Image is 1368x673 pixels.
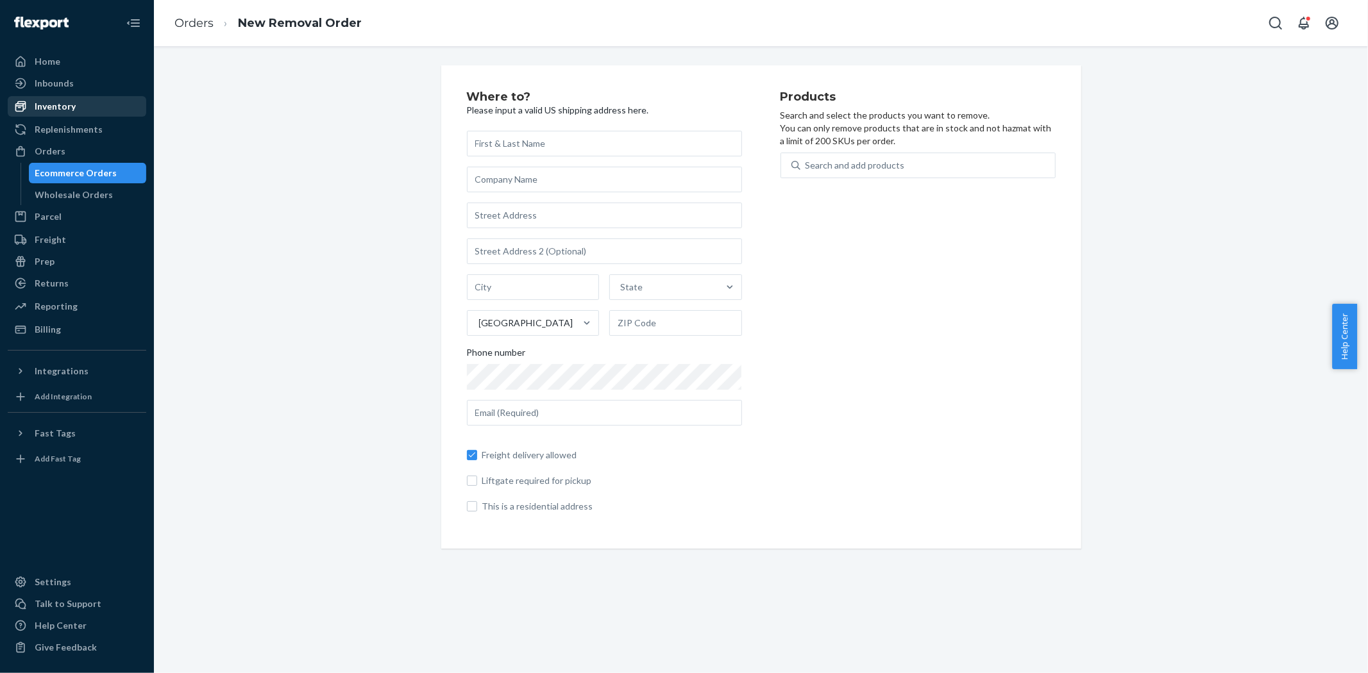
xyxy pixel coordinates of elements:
[35,323,61,336] div: Billing
[482,500,742,513] span: This is a residential address
[35,55,60,68] div: Home
[467,346,526,364] span: Phone number
[8,296,146,317] a: Reporting
[35,188,114,201] div: Wholesale Orders
[35,167,117,179] div: Ecommerce Orders
[35,210,62,223] div: Parcel
[482,474,742,487] span: Liftgate required for pickup
[35,300,78,313] div: Reporting
[8,386,146,407] a: Add Integration
[8,251,146,272] a: Prep
[467,104,742,117] p: Please input a valid US shipping address here.
[35,255,55,268] div: Prep
[1332,304,1357,369] button: Help Center
[8,637,146,658] button: Give Feedback
[8,361,146,381] button: Integrations
[1319,10,1345,36] button: Open account menu
[35,233,66,246] div: Freight
[467,274,600,300] input: City
[8,119,146,140] a: Replenishments
[8,73,146,94] a: Inbounds
[482,449,742,461] span: Freight delivery allowed
[467,501,477,511] input: This is a residential address
[8,572,146,592] a: Settings
[238,16,362,30] a: New Removal Order
[781,91,1056,104] h2: Products
[121,10,146,36] button: Close Navigation
[479,317,573,329] div: [GEOGRAPHIC_DATA]
[35,576,71,588] div: Settings
[1263,10,1288,36] button: Open Search Box
[29,185,147,205] a: Wholesale Orders
[8,423,146,444] button: Fast Tags
[8,273,146,294] a: Returns
[35,619,87,632] div: Help Center
[14,17,69,29] img: Flexport logo
[8,141,146,162] a: Orders
[174,16,214,30] a: Orders
[35,123,103,136] div: Replenishments
[35,277,69,290] div: Returns
[1291,10,1317,36] button: Open notifications
[467,131,742,156] input: First & Last Name
[467,476,477,486] input: Liftgate required for pickup
[35,77,74,90] div: Inbounds
[8,206,146,227] a: Parcel
[8,594,146,614] a: Talk to Support
[467,167,742,192] input: Company Name
[35,597,101,610] div: Talk to Support
[609,310,742,336] input: ZIP Code
[35,391,92,402] div: Add Integration
[467,238,742,264] input: Street Address 2 (Optional)
[8,96,146,117] a: Inventory
[8,449,146,469] a: Add Fast Tag
[467,203,742,228] input: Street Address
[781,109,1056,147] p: Search and select the products you want to remove. You can only remove products that are in stock...
[35,365,89,378] div: Integrations
[8,319,146,340] a: Billing
[467,400,742,426] input: Email (Required)
[35,100,76,113] div: Inventory
[35,641,97,654] div: Give Feedback
[478,317,479,329] input: [GEOGRAPHIC_DATA]
[620,281,643,294] div: State
[467,450,477,460] input: Freight delivery allowed
[806,159,905,172] div: Search and add products
[8,615,146,636] a: Help Center
[467,91,742,104] h2: Where to?
[35,453,81,464] div: Add Fast Tag
[35,427,76,440] div: Fast Tags
[35,145,65,158] div: Orders
[164,4,372,42] ol: breadcrumbs
[29,163,147,183] a: Ecommerce Orders
[8,51,146,72] a: Home
[8,229,146,250] a: Freight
